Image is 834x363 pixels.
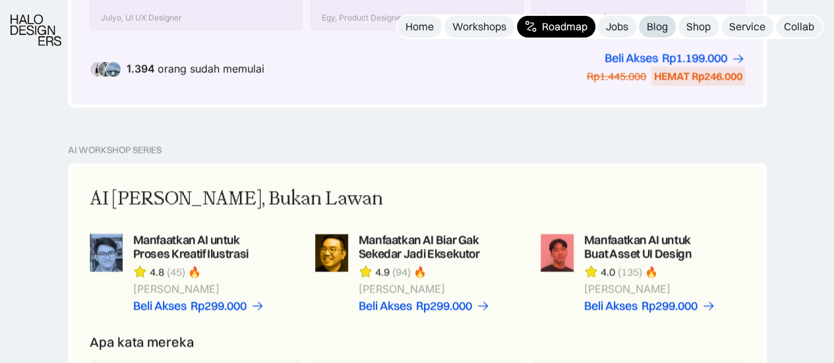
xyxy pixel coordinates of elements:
[641,299,698,313] div: Rp299.000
[776,16,822,38] a: Collab
[584,299,638,313] div: Beli Akses
[191,299,247,313] div: Rp299.000
[133,299,187,313] div: Beli Akses
[605,51,658,65] div: Beli Akses
[678,16,719,38] a: Shop
[729,20,765,34] div: Service
[398,16,442,38] a: Home
[359,299,412,313] div: Beli Akses
[127,63,264,75] div: orang sudah memulai
[90,334,194,350] div: Apa kata mereka
[133,299,264,313] a: Beli AksesRp299.000
[584,299,715,313] a: Beli AksesRp299.000
[639,16,676,38] a: Blog
[416,299,472,313] div: Rp299.000
[359,299,490,313] a: Beli AksesRp299.000
[444,16,514,38] a: Workshops
[654,69,742,83] div: HEMAT Rp246.000
[647,20,668,34] div: Blog
[598,16,636,38] a: Jobs
[606,20,628,34] div: Jobs
[721,16,773,38] a: Service
[90,185,383,213] div: AI [PERSON_NAME], Bukan Lawan
[605,51,745,65] a: Beli AksesRp1.199.000
[127,62,155,75] span: 1.394
[517,16,595,38] a: Roadmap
[543,13,651,24] div: [PERSON_NAME], Freelancer
[452,20,506,34] div: Workshops
[784,20,814,34] div: Collab
[68,144,162,155] div: AI Workshop Series
[405,20,434,34] div: Home
[662,51,727,65] div: Rp1.199.000
[587,69,646,83] div: Rp1.445.000
[322,13,404,24] div: Egy, Product Designer
[542,20,587,34] div: Roadmap
[686,20,711,34] div: Shop
[101,13,182,24] div: Julyo, UI UX Designer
